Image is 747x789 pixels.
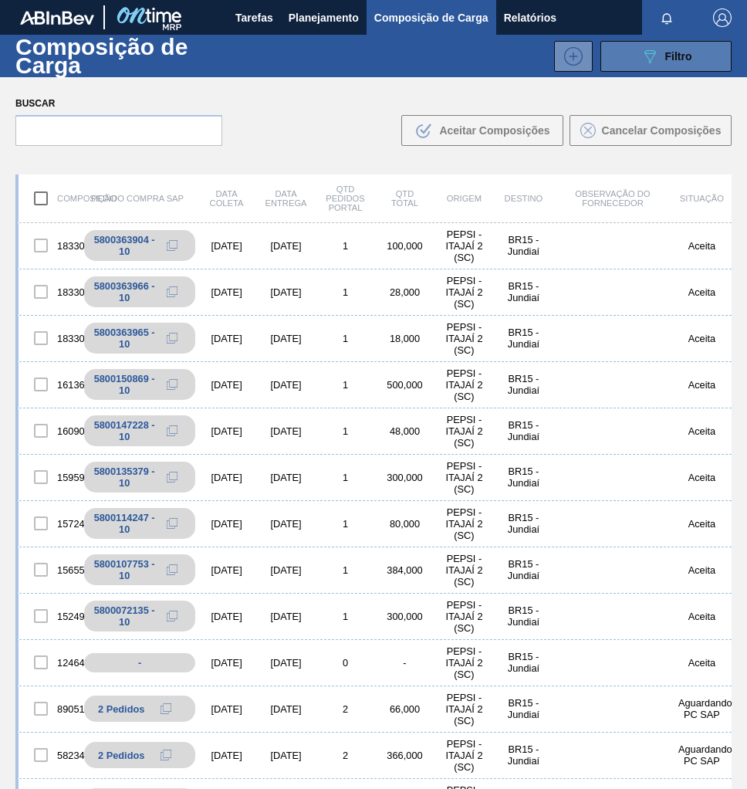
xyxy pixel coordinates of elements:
div: [DATE] [256,703,316,715]
div: 2 [316,703,375,715]
div: 384,000 [375,564,434,576]
div: 5800147228 - 10 [92,419,157,442]
div: [DATE] [197,750,256,761]
div: 1 [316,286,375,298]
div: [DATE] [256,425,316,437]
div: BR15 - Jundiaí [494,651,553,674]
label: Buscar [15,93,222,115]
div: Copiar [157,422,188,440]
div: Aceita [672,611,732,622]
div: Origem [434,194,494,203]
div: [DATE] [256,379,316,391]
div: [DATE] [197,333,256,344]
div: Aceita [672,518,732,530]
div: Copiar [157,236,188,255]
span: 2 Pedidos [98,703,144,715]
div: Aguardando PC SAP [672,697,732,720]
div: 5800363966 - 10 [92,280,157,303]
span: 2 Pedidos [98,750,144,761]
div: Qtd Total [375,189,434,208]
div: [DATE] [256,750,316,761]
img: TNhmsLtSVTkK8tSr43FrP2fwEKptu5GPRR3wAAAABJRU5ErkJggg== [20,11,94,25]
div: 1833008 [19,229,78,262]
div: 5800107753 - 10 [92,558,157,581]
div: 5800150869 - 10 [92,373,157,396]
div: 300,000 [375,611,434,622]
div: 5800135379 - 10 [92,466,157,489]
div: Aceita [672,564,732,576]
div: BR15 - Jundiaí [494,234,553,257]
div: PEPSI - ITAJAÍ 2 (SC) [434,506,494,541]
div: 18,000 [375,333,434,344]
div: 1 [316,240,375,252]
div: [DATE] [256,333,316,344]
div: BR15 - Jundiaí [494,604,553,628]
div: 5800363965 - 10 [92,327,157,350]
div: 1609035 [19,415,78,447]
div: Aceita [672,379,732,391]
div: 28,000 [375,286,434,298]
div: Aceita [672,657,732,669]
span: Aceitar Composições [439,124,549,137]
div: 1246472 [19,646,78,679]
img: Logout [713,8,732,27]
div: 500,000 [375,379,434,391]
div: Pedido Compra SAP [78,194,197,203]
div: 890516 [19,692,78,725]
div: [DATE] [256,240,316,252]
div: [DATE] [197,286,256,298]
div: 1 [316,611,375,622]
div: [DATE] [197,564,256,576]
div: Copiar [150,746,181,764]
div: [DATE] [256,657,316,669]
div: Aceita [672,240,732,252]
div: BR15 - Jundiaí [494,373,553,396]
div: Copiar [157,607,188,625]
button: Aceitar Composições [401,115,563,146]
div: [DATE] [197,240,256,252]
div: 1833010 [19,276,78,308]
div: PEPSI - ITAJAÍ 2 (SC) [434,553,494,588]
div: 1572417 [19,507,78,540]
div: 48,000 [375,425,434,437]
button: Notificações [642,7,691,29]
div: 5800072135 - 10 [92,604,157,628]
button: Cancelar Composições [570,115,732,146]
div: PEPSI - ITAJAÍ 2 (SC) [434,414,494,449]
div: [DATE] [256,286,316,298]
div: BR15 - Jundiaí [494,697,553,720]
div: [DATE] [256,518,316,530]
div: Copiar [157,514,188,533]
div: BR15 - Jundiaí [494,466,553,489]
div: Copiar [157,468,188,486]
span: Filtro [665,50,692,63]
div: 1 [316,564,375,576]
div: 1595973 [19,461,78,493]
div: PEPSI - ITAJAÍ 2 (SC) [434,275,494,310]
span: Tarefas [235,8,273,27]
div: PEPSI - ITAJAÍ 2 (SC) [434,599,494,634]
div: 1 [316,472,375,483]
div: 1524933 [19,600,78,632]
div: Aceita [672,472,732,483]
div: Copiar [157,560,188,579]
div: PEPSI - ITAJAÍ 2 (SC) [434,645,494,680]
div: Situação [672,194,732,203]
div: 1833064 [19,322,78,354]
div: BR15 - Jundiaí [494,558,553,581]
button: Filtro [600,41,732,72]
div: Data coleta [197,189,256,208]
div: PEPSI - ITAJAÍ 2 (SC) [434,738,494,773]
div: 1 [316,333,375,344]
div: BR15 - Jundiaí [494,512,553,535]
span: Planejamento [289,8,359,27]
div: Aceita [672,333,732,344]
div: Destino [494,194,553,203]
div: 2 [316,750,375,761]
div: 5800114247 - 10 [92,512,157,535]
div: [DATE] [256,472,316,483]
span: Composição de Carga [374,8,488,27]
h1: Composição de Carga [15,38,232,73]
div: PEPSI - ITAJAÍ 2 (SC) [434,692,494,726]
div: Copiar [157,375,188,394]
